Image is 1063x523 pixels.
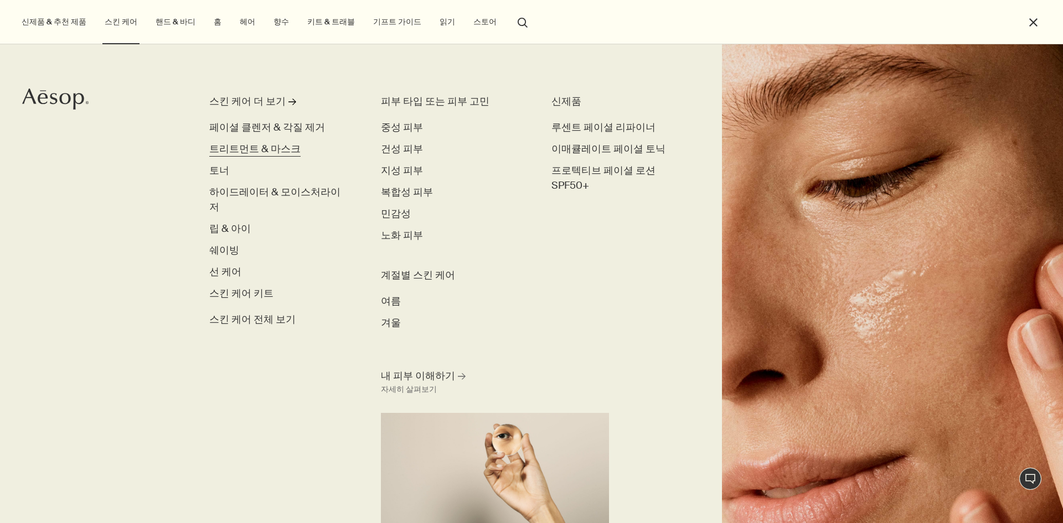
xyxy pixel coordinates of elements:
button: 검색창 열기 [513,11,533,32]
span: 프로텍티브 페이셜 로션 SPF50+ [551,164,656,192]
svg: Aesop [22,88,89,110]
a: 스킨 케어 더 보기 [209,94,349,113]
a: 향수 [271,14,291,29]
div: 자세히 살펴보기 [381,383,437,396]
span: 스킨 케어 키트 [209,287,274,300]
button: 메뉴 닫기 [1027,16,1040,29]
a: 노화 피부 [381,228,423,243]
a: 여름 [381,294,401,309]
span: 하이드레이터 & 모이스처라이저 [209,185,340,214]
a: 루센트 페이셜 리파이너 [551,120,656,135]
a: 지성 피부 [381,163,423,178]
a: 쉐이빙 [209,243,239,258]
a: 립 & 아이 [209,221,251,236]
a: 핸드 & 바디 [153,14,198,29]
span: 토너 [209,164,229,177]
button: 스토어 [471,14,499,29]
span: 노화 피부 [381,229,423,242]
span: 이매큘레이트 페이셜 토닉 [551,142,665,156]
a: 홈 [211,14,224,29]
span: 중성 피부 [381,121,423,134]
a: 이매큘레이트 페이셜 토닉 [551,142,665,157]
a: 건성 피부 [381,142,423,157]
span: 지성 피부 [381,164,423,177]
a: 중성 피부 [381,120,423,135]
h3: 피부 타입 또는 피부 고민 [381,94,519,109]
a: 페이셜 클렌저 & 각질 제거 [209,120,325,135]
span: 내 피부 이해하기 [381,369,455,383]
a: 토너 [209,163,229,178]
a: 스킨 케어 [102,14,140,29]
a: 읽기 [437,14,457,29]
span: 페이셜 클렌저 & 각질 제거 [209,121,325,134]
span: 건성 피부 [381,142,423,156]
div: 스킨 케어 더 보기 [209,94,286,109]
button: 신제품 & 추천 제품 [19,14,89,29]
span: 트리트먼트 & 마스크 [209,142,301,156]
img: Woman holding her face with her hands [722,44,1063,523]
span: 복합성 피부 [381,185,433,199]
span: 민감성 [381,207,411,220]
a: 스킨 케어 키트 [209,286,274,301]
a: 프로텍티브 페이셜 로션 SPF50+ [551,163,690,193]
span: 립 & 아이 [209,222,251,235]
button: 1:1 채팅 상담 [1019,468,1041,490]
a: Aesop [19,85,91,116]
span: 스킨 케어 전체 보기 [209,312,296,327]
a: 하이드레이터 & 모이스처라이저 [209,185,349,215]
span: 겨울 [381,316,401,329]
span: 여름 [381,294,401,308]
a: 기프트 가이드 [371,14,424,29]
div: 신제품 [551,94,690,109]
a: 키트 & 트래블 [305,14,357,29]
a: 트리트먼트 & 마스크 [209,142,301,157]
a: 선 케어 [209,265,241,279]
span: 쉐이빙 [209,244,239,257]
span: 루센트 페이셜 리파이너 [551,121,656,134]
span: 선 케어 [209,265,241,278]
a: 겨울 [381,315,401,330]
a: 스킨 케어 전체 보기 [209,308,296,327]
a: 민감성 [381,206,411,221]
a: 헤어 [238,14,257,29]
h3: 계절별 스킨 케어 [381,268,519,283]
a: 복합성 피부 [381,185,433,200]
